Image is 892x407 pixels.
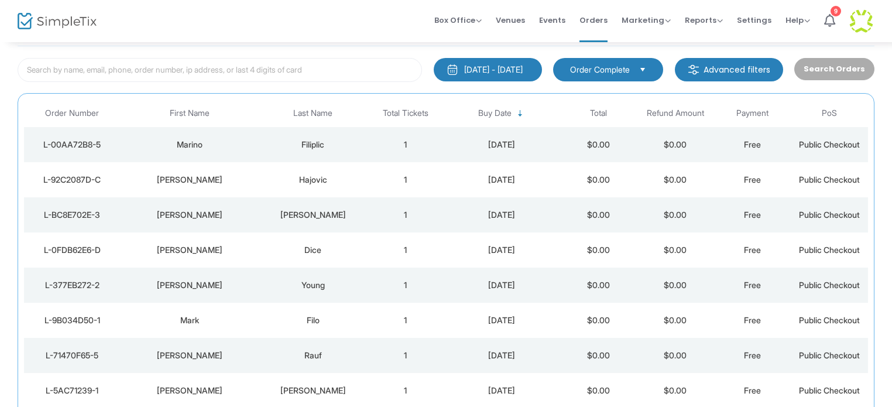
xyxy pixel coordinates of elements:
[27,209,118,221] div: L-BC8E702E-3
[744,315,761,325] span: Free
[262,139,364,151] div: Filiplic
[447,209,557,221] div: 2025-08-18
[637,127,714,162] td: $0.00
[262,279,364,291] div: Young
[27,139,118,151] div: L-00AA72B8-5
[123,279,256,291] div: James
[123,385,256,396] div: Jason
[27,174,118,186] div: L-92C2087D-C
[637,232,714,268] td: $0.00
[799,385,860,395] span: Public Checkout
[560,303,637,338] td: $0.00
[123,174,256,186] div: Krysta
[634,63,651,76] button: Select
[367,268,444,303] td: 1
[516,109,525,118] span: Sortable
[434,15,482,26] span: Box Office
[18,58,422,82] input: Search by name, email, phone, order number, ip address, or last 4 digits of card
[688,64,699,76] img: filter
[744,245,761,255] span: Free
[367,162,444,197] td: 1
[744,139,761,149] span: Free
[637,303,714,338] td: $0.00
[447,385,557,396] div: 2025-08-18
[293,108,332,118] span: Last Name
[262,350,364,361] div: Rauf
[737,5,771,35] span: Settings
[560,127,637,162] td: $0.00
[262,385,364,396] div: Kipfer
[447,139,557,151] div: 2025-08-18
[367,100,444,127] th: Total Tickets
[560,197,637,232] td: $0.00
[27,244,118,256] div: L-0FDB62E6-D
[478,108,512,118] span: Buy Date
[123,314,256,326] div: Mark
[27,350,118,361] div: L-71470F65-5
[637,100,714,127] th: Refund Amount
[744,280,761,290] span: Free
[799,245,860,255] span: Public Checkout
[570,64,630,76] span: Order Complete
[622,15,671,26] span: Marketing
[637,268,714,303] td: $0.00
[367,338,444,373] td: 1
[367,127,444,162] td: 1
[799,210,860,220] span: Public Checkout
[579,5,608,35] span: Orders
[27,385,118,396] div: L-5AC71239-1
[447,64,458,76] img: monthly
[447,244,557,256] div: 2025-08-18
[560,268,637,303] td: $0.00
[262,314,364,326] div: Filo
[464,64,523,76] div: [DATE] - [DATE]
[262,244,364,256] div: Dice
[560,162,637,197] td: $0.00
[45,108,99,118] span: Order Number
[123,209,256,221] div: Trevor
[744,385,761,395] span: Free
[675,58,783,81] m-button: Advanced filters
[447,174,557,186] div: 2025-08-18
[822,108,837,118] span: PoS
[637,338,714,373] td: $0.00
[367,197,444,232] td: 1
[799,350,860,360] span: Public Checkout
[539,5,565,35] span: Events
[367,303,444,338] td: 1
[744,350,761,360] span: Free
[799,139,860,149] span: Public Checkout
[123,350,256,361] div: Adil
[685,15,723,26] span: Reports
[367,232,444,268] td: 1
[560,338,637,373] td: $0.00
[262,174,364,186] div: Hajovic
[262,209,364,221] div: Wright
[123,139,256,151] div: Marino
[447,314,557,326] div: 2025-08-18
[799,175,860,184] span: Public Checkout
[447,350,557,361] div: 2025-08-18
[560,100,637,127] th: Total
[831,6,841,16] div: 9
[123,244,256,256] div: Robert
[27,279,118,291] div: L-377EB272-2
[744,210,761,220] span: Free
[447,279,557,291] div: 2025-08-18
[170,108,210,118] span: First Name
[736,108,769,118] span: Payment
[637,162,714,197] td: $0.00
[637,197,714,232] td: $0.00
[785,15,810,26] span: Help
[27,314,118,326] div: L-9B034D50-1
[496,5,525,35] span: Venues
[434,58,542,81] button: [DATE] - [DATE]
[799,280,860,290] span: Public Checkout
[560,232,637,268] td: $0.00
[744,175,761,184] span: Free
[799,315,860,325] span: Public Checkout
